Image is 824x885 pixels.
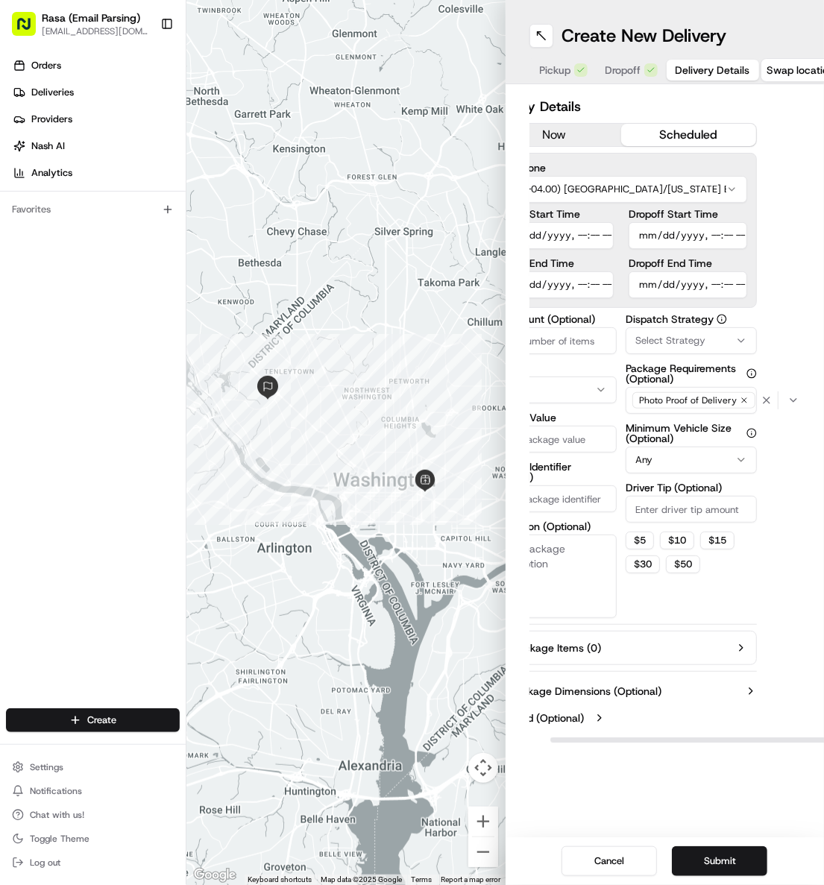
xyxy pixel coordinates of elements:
button: Total Package Dimensions (Optional) [486,684,758,699]
span: • [126,230,131,242]
button: Dispatch Strategy [717,314,727,324]
button: Rasa (Email Parsing)[EMAIL_ADDRESS][DOMAIN_NAME] [6,6,154,42]
input: Clear [39,95,246,111]
input: Enter package value [486,426,617,453]
span: Analytics [31,166,72,180]
button: Log out [6,852,180,873]
label: Currency [486,363,617,374]
button: Zoom in [468,807,498,837]
div: We're available if you need us! [67,157,205,169]
label: Package Value [486,412,617,423]
label: Dropoff Start Time [629,209,747,219]
button: See all [231,190,271,208]
a: Powered byPylon [105,368,180,380]
a: Analytics [6,161,186,185]
span: Providers [31,113,72,126]
label: Package Identifier (Optional) [486,462,617,482]
span: Dropoff [606,63,641,78]
span: Log out [30,857,60,869]
span: Chat with us! [30,809,84,821]
button: $10 [660,532,694,549]
button: $50 [666,555,700,573]
span: Toggle Theme [30,833,89,845]
button: $15 [700,532,735,549]
button: Minimum Vehicle Size (Optional) [746,428,757,438]
img: 1736555255976-a54dd68f-1ca7-489b-9aae-adbdc363a1c4 [30,271,42,283]
button: Settings [6,757,180,778]
label: Package Requirements (Optional) [626,363,757,384]
button: Create [6,708,180,732]
button: Keyboard shortcuts [248,875,312,885]
button: $30 [626,555,660,573]
img: Liam S. [15,256,39,280]
button: Start new chat [254,146,271,164]
a: 💻API Documentation [120,327,245,353]
div: Start new chat [67,142,245,157]
span: Settings [30,761,63,773]
img: Google [190,866,239,885]
button: Zoom out [468,837,498,867]
img: 1736555255976-a54dd68f-1ca7-489b-9aae-adbdc363a1c4 [15,142,42,169]
a: Report a map error [441,875,501,884]
label: Pickup End Time [496,258,614,268]
button: Toggle Theme [6,828,180,849]
span: Nash AI [31,139,65,153]
button: Package Requirements (Optional) [746,368,757,379]
img: 1736555255976-a54dd68f-1ca7-489b-9aae-adbdc363a1c4 [30,231,42,243]
span: Orders [31,59,61,72]
input: Enter driver tip amount [626,496,757,523]
div: Favorites [6,198,180,221]
button: Select Strategy [626,327,757,354]
button: Rasa (Email Parsing) [42,10,140,25]
button: Submit [672,846,767,876]
button: scheduled [621,124,756,146]
div: Past conversations [15,193,95,205]
span: Pylon [148,369,180,380]
label: Pickup Start Time [496,209,614,219]
span: [PERSON_NAME] [46,271,121,283]
h2: Delivery Details [486,96,758,117]
span: Create [87,714,116,727]
input: Enter number of items [486,327,617,354]
button: Package Items (0) [486,631,758,665]
a: Terms [412,875,433,884]
label: Description (Optional) [486,521,617,532]
label: Total Package Dimensions (Optional) [486,684,662,699]
img: Klarizel Pensader [15,216,39,240]
label: Items Count (Optional) [486,314,617,324]
label: Advanced (Optional) [486,711,585,725]
h1: Create New Delivery [562,24,727,48]
button: [EMAIL_ADDRESS][DOMAIN_NAME] [42,25,148,37]
span: Map data ©2025 Google [321,875,403,884]
span: Notifications [30,785,82,797]
img: 9188753566659_6852d8bf1fb38e338040_72.png [31,142,58,169]
span: Deliveries [31,86,74,99]
span: Knowledge Base [30,333,114,347]
span: [DATE] [134,230,165,242]
button: Photo Proof of Delivery [626,387,757,414]
button: Notifications [6,781,180,801]
input: Enter package identifier [486,485,617,512]
div: 📗 [15,334,27,346]
div: 💻 [126,334,138,346]
span: Klarizel Pensader [46,230,123,242]
a: Open this area in Google Maps (opens a new window) [190,866,239,885]
span: API Documentation [141,333,239,347]
button: Map camera controls [468,753,498,783]
button: now [487,124,622,146]
span: • [124,271,129,283]
label: Dropoff End Time [629,258,747,268]
a: Providers [6,107,186,131]
a: Nash AI [6,134,186,158]
button: Cancel [562,846,657,876]
span: Select Strategy [635,334,705,347]
label: Time Zone [496,163,748,173]
button: $5 [626,532,654,549]
span: Pickup [540,63,571,78]
button: Advanced (Optional) [486,711,758,725]
a: Orders [6,54,186,78]
p: Welcome 👋 [15,59,271,83]
label: Driver Tip (Optional) [626,482,757,493]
